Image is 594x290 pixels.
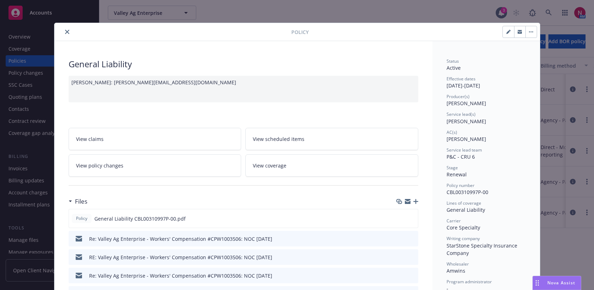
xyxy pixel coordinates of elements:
[447,200,481,206] span: Lines of coverage
[447,171,467,178] span: Renewal
[253,135,304,143] span: View scheduled items
[447,64,461,71] span: Active
[409,254,415,261] button: preview file
[532,276,581,290] button: Nova Assist
[447,129,457,135] span: AC(s)
[533,276,542,290] div: Drag to move
[94,215,186,222] span: General Liability CBL00310997P-00.pdf
[69,197,87,206] div: Files
[398,272,403,279] button: download file
[69,58,418,70] div: General Liability
[447,206,485,213] span: General Liability
[398,235,403,243] button: download file
[447,153,475,160] span: P&C - CRU 6
[447,242,519,256] span: StarStone Specialty Insurance Company
[245,154,418,177] a: View coverage
[447,147,482,153] span: Service lead team
[63,28,71,36] button: close
[447,189,488,195] span: CBL00310997P-00
[447,235,480,241] span: Writing company
[398,254,403,261] button: download file
[447,111,476,117] span: Service lead(s)
[447,76,526,89] div: [DATE] - [DATE]
[69,154,241,177] a: View policy changes
[89,272,272,279] div: Re: Valley Ag Enterprise - Workers' Compensation #CPW1003506: NOC [DATE]
[397,215,403,222] button: download file
[89,235,272,243] div: Re: Valley Ag Enterprise - Workers' Compensation #CPW1003506: NOC [DATE]
[447,118,486,125] span: [PERSON_NAME]
[447,279,492,285] span: Program administrator
[76,135,104,143] span: View claims
[75,215,89,222] span: Policy
[447,76,476,82] span: Effective dates
[447,165,458,171] span: Stage
[447,218,461,224] span: Carrier
[409,215,415,222] button: preview file
[547,280,575,286] span: Nova Assist
[253,162,286,169] span: View coverage
[447,261,469,267] span: Wholesaler
[447,267,465,274] span: Amwins
[447,136,486,142] span: [PERSON_NAME]
[447,224,480,231] span: Core Specialty
[409,272,415,279] button: preview file
[447,100,486,107] span: [PERSON_NAME]
[245,128,418,150] a: View scheduled items
[76,162,123,169] span: View policy changes
[75,197,87,206] h3: Files
[447,93,470,99] span: Producer(s)
[447,182,474,188] span: Policy number
[409,235,415,243] button: preview file
[69,128,241,150] a: View claims
[69,76,418,102] div: [PERSON_NAME]: [PERSON_NAME][EMAIL_ADDRESS][DOMAIN_NAME]
[89,254,272,261] div: RE: Valley Ag Enterprise - Workers' Compensation #CPW1003506: NOC [DATE]
[291,28,309,36] span: Policy
[447,58,459,64] span: Status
